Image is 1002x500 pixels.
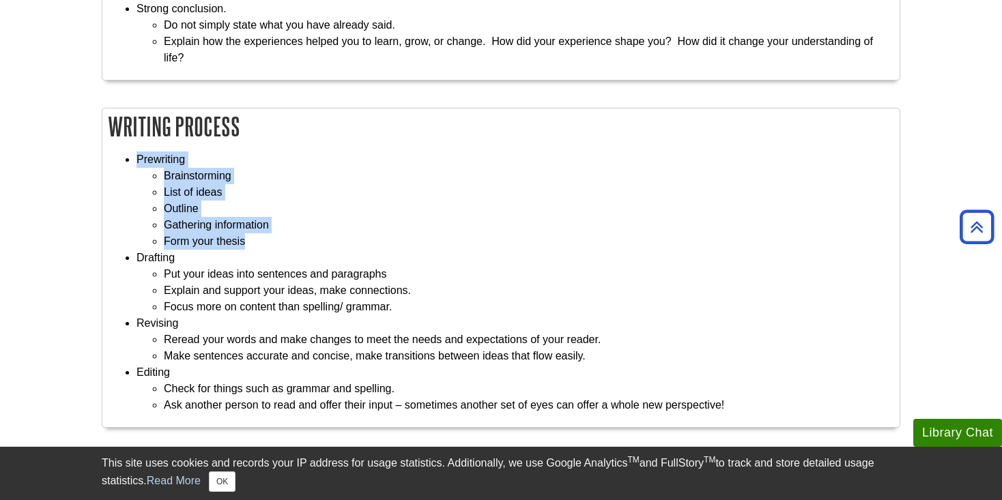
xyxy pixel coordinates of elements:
li: Do not simply state what you have already said. [164,17,893,33]
li: Explain how the experiences helped you to learn, grow, or change. How did your experience shape y... [164,33,893,66]
li: Reread your words and make changes to meet the needs and expectations of your reader. [164,332,893,348]
li: Form your thesis [164,233,893,250]
a: Read More [147,475,201,486]
li: Explain and support your ideas, make connections. [164,282,893,299]
li: Drafting [137,250,893,315]
sup: TM [627,455,639,465]
h2: Writing Process [102,108,900,145]
div: This site uses cookies and records your IP address for usage statistics. Additionally, we use Goo... [102,455,900,492]
li: Check for things such as grammar and spelling. [164,381,893,397]
li: List of ideas [164,184,893,201]
li: Outline [164,201,893,217]
li: Revising [137,315,893,364]
li: Editing [137,364,893,413]
button: Library Chat [913,419,1002,447]
li: Put your ideas into sentences and paragraphs [164,266,893,282]
sup: TM [704,455,715,465]
a: Back to Top [955,218,999,236]
li: Ask another person to read and offer their input – sometimes another set of eyes can offer a whol... [164,397,893,413]
li: Gathering information [164,217,893,233]
li: Focus more on content than spelling/ grammar. [164,299,893,315]
button: Close [209,471,235,492]
li: Strong conclusion. [137,1,893,66]
li: Make sentences accurate and concise, make transitions between ideas that flow easily. [164,348,893,364]
li: Brainstorming [164,168,893,184]
li: Prewriting [137,151,893,250]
